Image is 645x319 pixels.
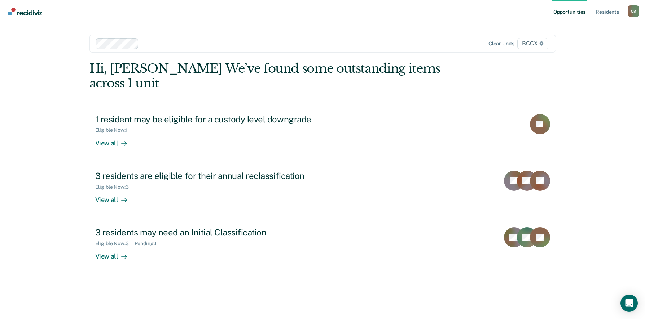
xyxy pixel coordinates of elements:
img: Recidiviz [8,8,42,15]
a: 3 residents may need an Initial ClassificationEligible Now:3Pending:1View all [89,221,556,278]
div: Eligible Now : 1 [95,127,133,133]
a: 3 residents are eligible for their annual reclassificationEligible Now:3View all [89,165,556,221]
div: C B [628,5,639,17]
div: View all [95,190,136,204]
div: View all [95,247,136,261]
button: Profile dropdown button [628,5,639,17]
div: 1 resident may be eligible for a custody level downgrade [95,114,348,125]
div: View all [95,133,136,147]
div: Hi, [PERSON_NAME] We’ve found some outstanding items across 1 unit [89,61,462,91]
span: BCCX [517,38,548,49]
div: Open Intercom Messenger [620,295,638,312]
div: Eligible Now : 3 [95,184,135,190]
div: Clear units [488,41,515,47]
div: 3 residents are eligible for their annual reclassification [95,171,348,181]
div: 3 residents may need an Initial Classification [95,227,348,238]
div: Eligible Now : 3 [95,241,135,247]
div: Pending : 1 [135,241,163,247]
a: 1 resident may be eligible for a custody level downgradeEligible Now:1View all [89,108,556,165]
